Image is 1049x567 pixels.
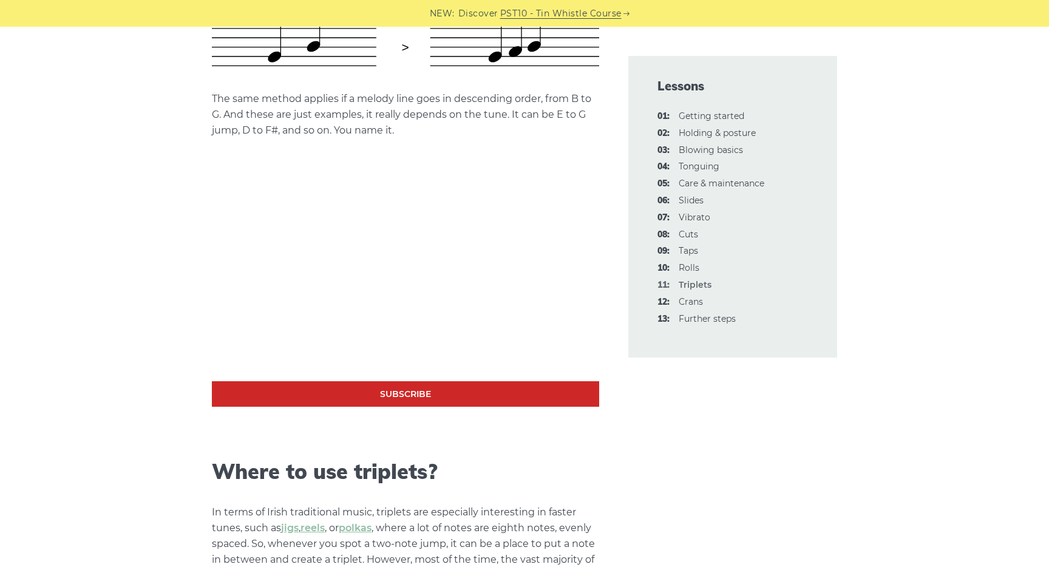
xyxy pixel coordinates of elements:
[657,126,670,141] span: 02:
[300,522,325,534] a: reels
[679,110,744,121] a: 01:Getting started
[212,163,599,381] iframe: Triplets Technique - Irish Tin Whistle Tutorial
[657,261,670,276] span: 10:
[657,143,670,158] span: 03:
[679,195,704,206] a: 06:Slides
[679,144,743,155] a: 03:Blowing basics
[212,381,599,407] a: Subscribe
[458,7,498,21] span: Discover
[657,295,670,310] span: 12:
[500,7,622,21] a: PST10 - Tin Whistle Course
[679,279,711,290] strong: Triplets
[679,161,719,172] a: 04:Tonguing
[657,78,808,95] span: Lessons
[679,245,698,256] a: 09:Taps
[212,91,599,138] p: The same method applies if a melody line goes in descending order, from B to G. And these are jus...
[657,278,670,293] span: 11:
[657,194,670,208] span: 06:
[657,312,670,327] span: 13:
[212,460,599,484] h2: Where to use triplets?
[679,178,764,189] a: 05:Care & maintenance
[430,7,455,21] span: NEW:
[657,244,670,259] span: 09:
[657,160,670,174] span: 04:
[679,212,710,223] a: 07:Vibrato
[657,109,670,124] span: 01:
[657,228,670,242] span: 08:
[281,522,299,534] a: jigs
[679,262,699,273] a: 10:Rolls
[679,313,736,324] a: 13:Further steps
[339,522,372,534] a: polkas
[657,177,670,191] span: 05:
[679,296,703,307] a: 12:Crans
[679,229,698,240] a: 08:Cuts
[657,211,670,225] span: 07:
[679,127,756,138] a: 02:Holding & posture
